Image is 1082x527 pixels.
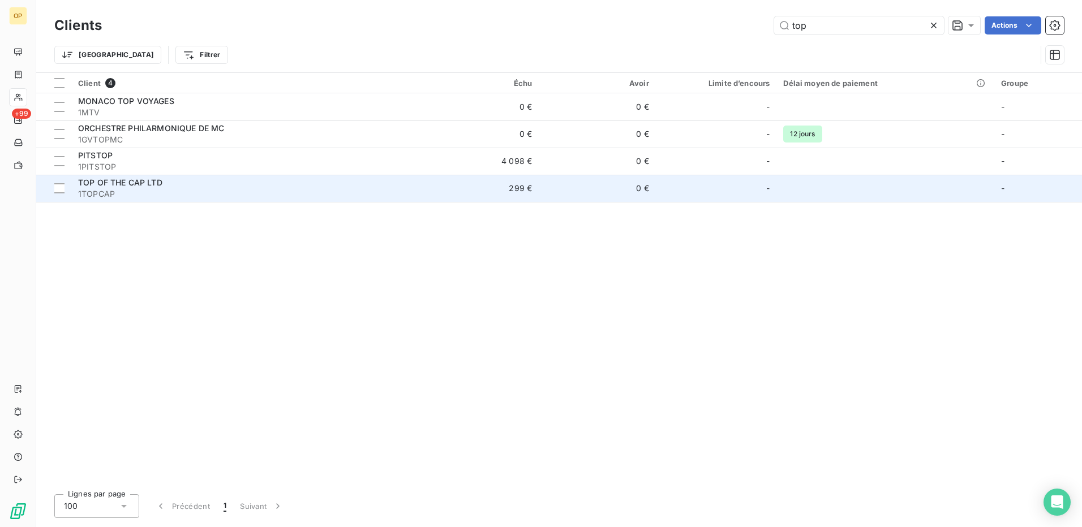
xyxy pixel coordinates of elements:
[148,494,217,518] button: Précédent
[233,494,290,518] button: Suivant
[422,93,539,120] td: 0 €
[78,123,224,133] span: ORCHESTRE PHILARMONIQUE DE MC
[105,78,115,88] span: 4
[78,134,415,145] span: 1GVTOPMC
[78,107,415,118] span: 1MTV
[539,175,656,202] td: 0 €
[985,16,1041,34] button: Actions
[766,183,770,194] span: -
[1001,156,1004,166] span: -
[217,494,233,518] button: 1
[9,7,27,25] div: OP
[1001,183,1004,193] span: -
[663,79,770,88] div: Limite d’encours
[78,188,415,200] span: 1TOPCAP
[766,101,770,113] span: -
[539,93,656,120] td: 0 €
[539,120,656,148] td: 0 €
[78,150,113,160] span: PITSTOP
[78,79,101,88] span: Client
[1001,102,1004,111] span: -
[9,502,27,520] img: Logo LeanPay
[546,79,649,88] div: Avoir
[783,79,987,88] div: Délai moyen de paiement
[9,111,27,129] a: +99
[54,46,161,64] button: [GEOGRAPHIC_DATA]
[783,126,822,142] span: 12 jours
[224,500,226,512] span: 1
[539,148,656,175] td: 0 €
[54,15,102,36] h3: Clients
[766,155,770,167] span: -
[774,16,944,34] input: Rechercher
[78,161,415,172] span: 1PITSTOP
[78,178,162,187] span: TOP OF THE CAP LTD
[78,96,174,106] span: MONACO TOP VOYAGES
[1001,129,1004,139] span: -
[422,148,539,175] td: 4 098 €
[12,109,31,119] span: +99
[766,128,770,140] span: -
[422,175,539,202] td: 299 €
[175,46,227,64] button: Filtrer
[1001,79,1075,88] div: Groupe
[64,500,78,512] span: 100
[429,79,533,88] div: Échu
[422,120,539,148] td: 0 €
[1044,489,1071,516] div: Open Intercom Messenger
